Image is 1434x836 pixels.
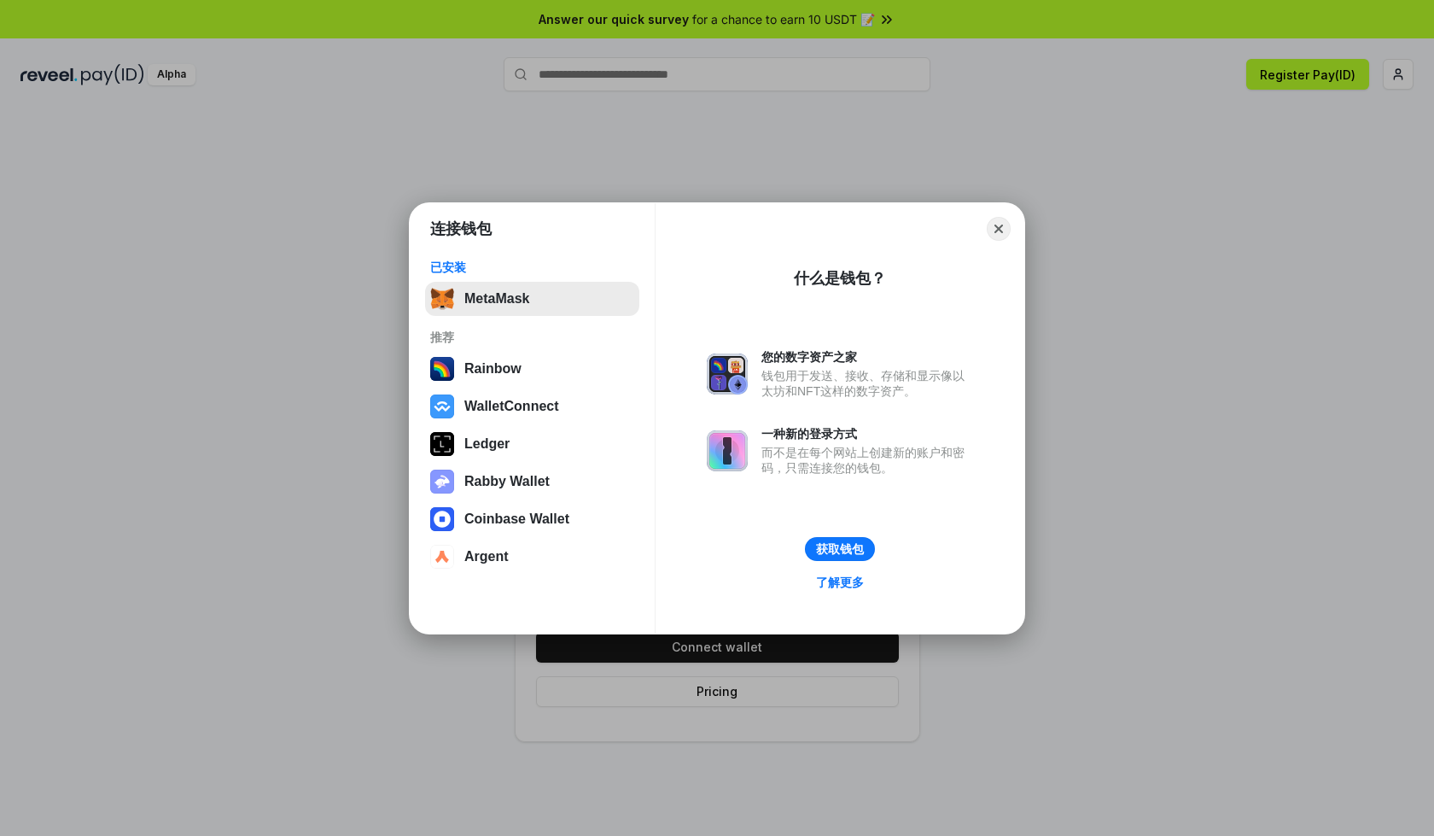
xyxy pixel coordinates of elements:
[707,354,748,395] img: svg+xml,%3Csvg%20xmlns%3D%22http%3A%2F%2Fwww.w3.org%2F2000%2Fsvg%22%20fill%3D%22none%22%20viewBox...
[464,436,510,452] div: Ledger
[425,540,639,574] button: Argent
[425,352,639,386] button: Rainbow
[464,291,529,307] div: MetaMask
[430,545,454,569] img: svg+xml,%3Csvg%20width%3D%2228%22%20height%3D%2228%22%20viewBox%3D%220%200%2028%2028%22%20fill%3D...
[430,470,454,494] img: svg+xml,%3Csvg%20xmlns%3D%22http%3A%2F%2Fwww.w3.org%2F2000%2Fsvg%22%20fill%3D%22none%22%20viewBox...
[425,502,639,536] button: Coinbase Wallet
[464,361,522,377] div: Rainbow
[430,432,454,456] img: svg+xml,%3Csvg%20xmlns%3D%22http%3A%2F%2Fwww.w3.org%2F2000%2Fsvg%22%20width%3D%2228%22%20height%3...
[805,537,875,561] button: 获取钱包
[464,512,569,527] div: Coinbase Wallet
[464,549,509,564] div: Argent
[761,445,973,476] div: 而不是在每个网站上创建新的账户和密码，只需连接您的钱包。
[430,219,492,239] h1: 连接钱包
[430,287,454,311] img: svg+xml,%3Csvg%20fill%3D%22none%22%20height%3D%2233%22%20viewBox%3D%220%200%2035%2033%22%20width%...
[816,575,864,590] div: 了解更多
[707,430,748,471] img: svg+xml,%3Csvg%20xmlns%3D%22http%3A%2F%2Fwww.w3.org%2F2000%2Fsvg%22%20fill%3D%22none%22%20viewBox...
[761,349,973,365] div: 您的数字资产之家
[794,268,886,289] div: 什么是钱包？
[430,330,634,345] div: 推荐
[806,571,874,593] a: 了解更多
[425,282,639,316] button: MetaMask
[425,427,639,461] button: Ledger
[425,389,639,424] button: WalletConnect
[430,507,454,531] img: svg+xml,%3Csvg%20width%3D%2228%22%20height%3D%2228%22%20viewBox%3D%220%200%2028%2028%22%20fill%3D...
[987,217,1011,241] button: Close
[761,368,973,399] div: 钱包用于发送、接收、存储和显示像以太坊和NFT这样的数字资产。
[430,357,454,381] img: svg+xml,%3Csvg%20width%3D%22120%22%20height%3D%22120%22%20viewBox%3D%220%200%20120%20120%22%20fil...
[464,474,550,489] div: Rabby Wallet
[425,465,639,499] button: Rabby Wallet
[464,399,559,414] div: WalletConnect
[430,260,634,275] div: 已安装
[430,395,454,418] img: svg+xml,%3Csvg%20width%3D%2228%22%20height%3D%2228%22%20viewBox%3D%220%200%2028%2028%22%20fill%3D...
[816,541,864,557] div: 获取钱包
[761,426,973,441] div: 一种新的登录方式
